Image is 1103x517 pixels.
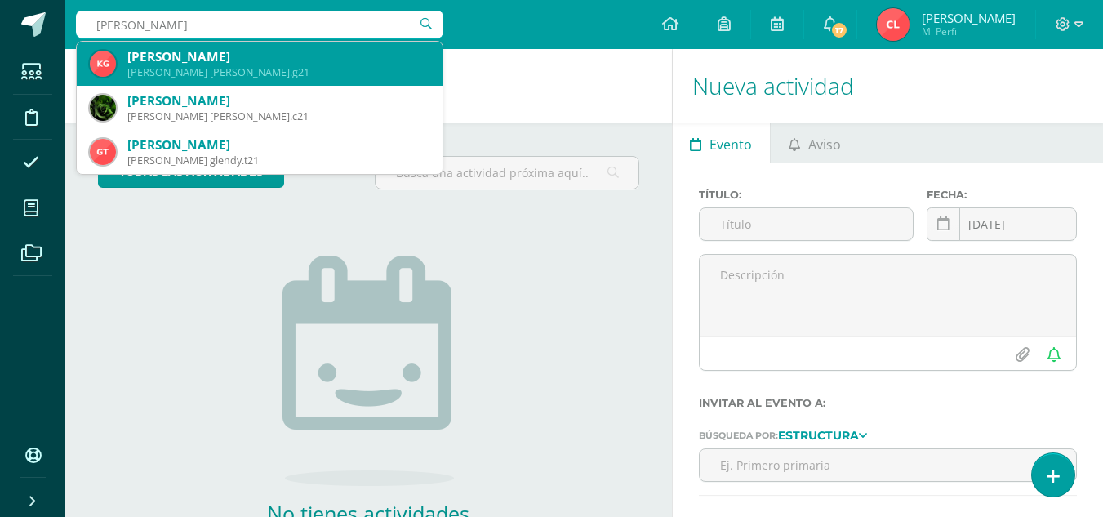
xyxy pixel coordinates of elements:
[699,397,1077,409] label: Invitar al evento a:
[90,51,116,77] img: 007a7e1cf9a8fe462f1ec32384fd10df.png
[90,95,116,121] img: 669e994e745b55aa6a2f247879bc4084.png
[127,154,429,167] div: [PERSON_NAME] glendy.t21
[673,123,770,163] a: Evento
[700,208,914,240] input: Título
[127,65,429,79] div: [PERSON_NAME] [PERSON_NAME].g21
[877,8,910,41] img: 6c14ae28ca950716ab65a1f916fa4448.png
[927,189,1077,201] label: Fecha:
[778,428,859,443] strong: Estructura
[808,125,841,164] span: Aviso
[771,123,858,163] a: Aviso
[927,208,1076,240] input: Fecha de entrega
[282,256,454,486] img: no_activities.png
[90,139,116,165] img: 36bb2659595adfb5cfbb200b212ab553.png
[127,48,429,65] div: [PERSON_NAME]
[699,430,778,441] span: Búsqueda por:
[830,21,848,39] span: 17
[709,125,752,164] span: Evento
[127,136,429,154] div: [PERSON_NAME]
[922,10,1016,26] span: [PERSON_NAME]
[922,25,1016,38] span: Mi Perfil
[127,109,429,123] div: [PERSON_NAME] [PERSON_NAME].c21
[692,49,1083,123] h1: Nueva actividad
[700,449,1076,481] input: Ej. Primero primaria
[699,189,914,201] label: Título:
[376,157,638,189] input: Busca una actividad próxima aquí...
[778,429,867,440] a: Estructura
[76,11,443,38] input: Busca un usuario...
[127,92,429,109] div: [PERSON_NAME]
